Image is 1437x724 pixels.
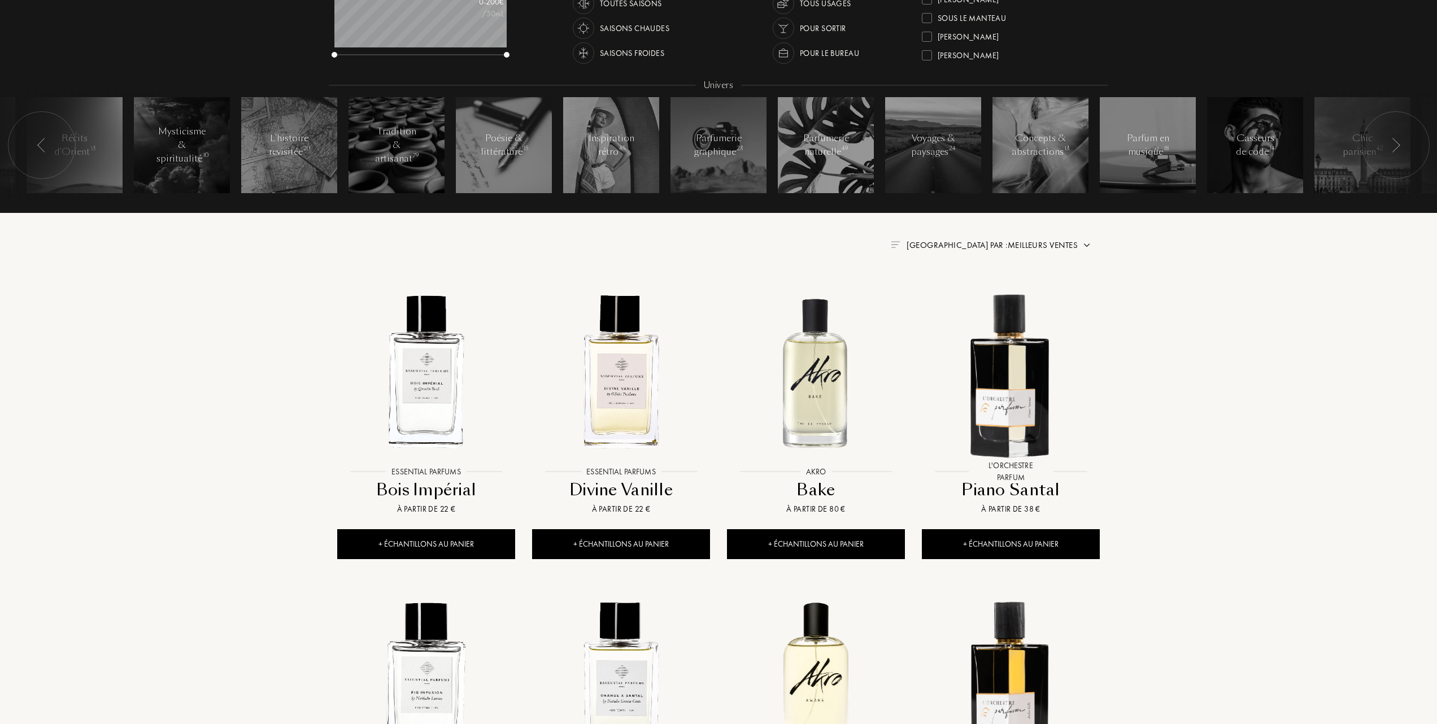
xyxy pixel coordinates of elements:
[907,239,1078,251] span: [GEOGRAPHIC_DATA] par : Meilleurs ventes
[619,145,625,152] span: 45
[842,145,848,152] span: 49
[576,20,591,36] img: usage_season_hot_white.svg
[938,46,999,61] div: [PERSON_NAME]
[694,132,743,159] div: Parfumerie graphique
[938,8,1006,24] div: Sous le Manteau
[926,503,1095,515] div: À partir de 38 €
[1012,132,1069,159] div: Concepts & abstractions
[447,8,504,20] div: /50mL
[533,284,709,460] img: Divine Vanille Essential Parfums
[587,132,635,159] div: Inspiration rétro
[337,272,515,529] a: Bois Impérial Essential ParfumsEssential ParfumsBois ImpérialÀ partir de 22 €
[576,45,591,61] img: usage_season_cold_white.svg
[728,284,904,460] img: Bake Akro
[909,132,957,159] div: Voyages & paysages
[923,284,1099,460] img: Piano Santal L'Orchestre Parfum
[922,529,1100,559] div: + Échantillons au panier
[342,503,511,515] div: À partir de 22 €
[949,145,956,152] span: 24
[156,125,208,165] div: Mysticisme & spiritualité
[922,272,1100,529] a: Piano Santal L'Orchestre ParfumL'Orchestre ParfumPiano SantalÀ partir de 38 €
[776,45,791,61] img: usage_occasion_work_white.svg
[737,145,743,152] span: 23
[303,145,310,152] span: 20
[891,241,900,248] img: filter_by.png
[37,138,46,152] img: arr_left.svg
[727,529,905,559] div: + Échantillons au panier
[1391,138,1400,152] img: arr_left.svg
[480,132,528,159] div: Poésie & littérature
[938,27,999,42] div: [PERSON_NAME]
[727,272,905,529] a: Bake AkroAkroBakeÀ partir de 80 €
[413,151,419,159] span: 79
[265,132,313,159] div: L'histoire revisitée
[600,18,669,39] div: Saisons chaudes
[802,132,850,159] div: Parfumerie naturelle
[1064,145,1070,152] span: 13
[523,145,528,152] span: 15
[800,42,859,64] div: Pour le bureau
[537,503,706,515] div: À partir de 22 €
[1164,145,1169,152] span: 18
[1124,132,1172,159] div: Parfum en musique
[1269,145,1275,152] span: 14
[337,529,515,559] div: + Échantillons au panier
[203,151,208,159] span: 10
[373,125,421,165] div: Tradition & artisanat
[532,272,710,529] a: Divine Vanille Essential ParfumsEssential ParfumsDivine VanilleÀ partir de 22 €
[600,42,664,64] div: Saisons froides
[338,284,514,460] img: Bois Impérial Essential Parfums
[532,529,710,559] div: + Échantillons au panier
[800,18,846,39] div: Pour sortir
[1082,241,1091,250] img: arrow.png
[776,20,791,36] img: usage_occasion_party_white.svg
[731,503,900,515] div: À partir de 80 €
[1231,132,1279,159] div: Casseurs de code
[696,79,741,92] div: Univers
